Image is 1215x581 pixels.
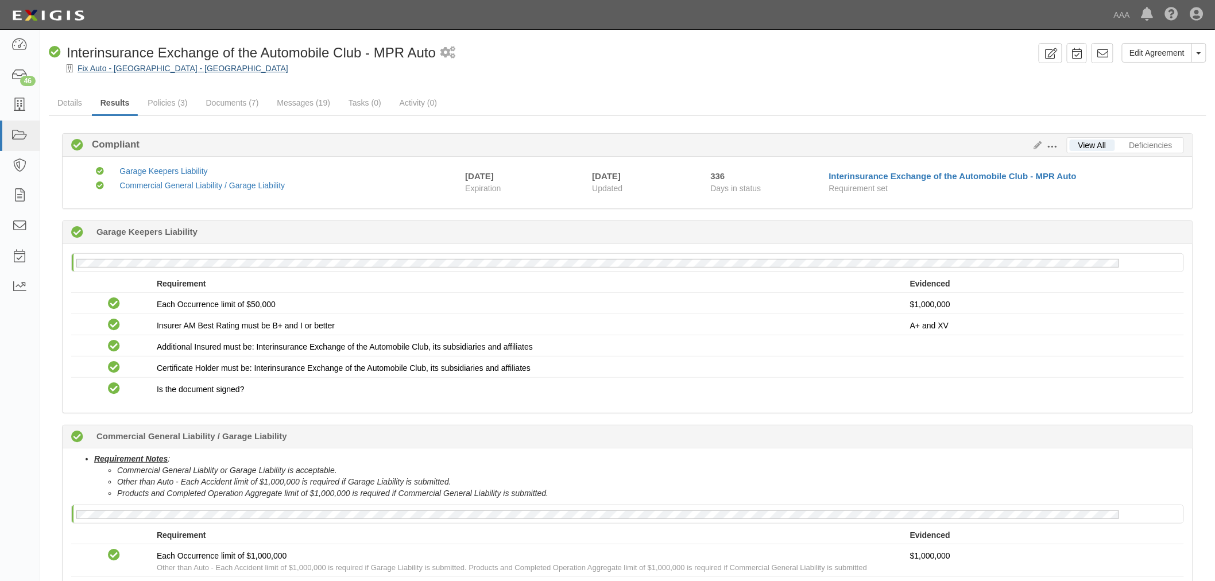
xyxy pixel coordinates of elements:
[1108,3,1136,26] a: AAA
[117,487,1184,499] li: Products and Completed Operation Aggregate limit of $1,000,000 is required if Commercial General ...
[96,168,104,176] i: Compliant
[910,279,950,288] strong: Evidenced
[71,431,83,443] i: Compliant 336 days (since 10/22/2024)
[108,319,120,331] i: Compliant
[157,342,533,351] span: Additional Insured must be: Interinsurance Exchange of the Automobile Club, its subsidiaries and ...
[340,91,390,114] a: Tasks (0)
[268,91,339,114] a: Messages (19)
[829,184,888,193] span: Requirement set
[592,184,622,193] span: Updated
[49,43,436,63] div: Interinsurance Exchange of the Automobile Club - MPR Auto
[119,166,207,176] a: Garage Keepers Liability
[117,464,1184,476] li: Commercial General Liablity or Garage Liability is acceptable.
[94,453,1184,499] li: :
[96,226,198,238] b: Garage Keepers Liability
[108,383,120,395] i: Compliant
[465,170,494,182] div: [DATE]
[829,171,1077,181] a: Interinsurance Exchange of the Automobile Club - MPR Auto
[67,45,436,60] span: Interinsurance Exchange of the Automobile Club - MPR Auto
[711,184,761,193] span: Days in status
[139,91,196,114] a: Policies (3)
[157,530,206,540] strong: Requirement
[9,5,88,26] img: logo-5460c22ac91f19d4615b14bd174203de0afe785f0fc80cf4dbbc73dc1793850b.png
[157,563,867,572] span: Other than Auto - Each Accident limit of $1,000,000 is required if Garage Liability is submitted....
[92,91,138,116] a: Results
[391,91,446,114] a: Activity (0)
[910,550,1175,561] p: $1,000,000
[157,363,531,373] span: Certificate Holder must be: Interinsurance Exchange of the Automobile Club, its subsidiaries and ...
[108,298,120,310] i: Compliant
[1121,140,1181,151] a: Deficiencies
[78,64,288,73] a: Fix Auto - [GEOGRAPHIC_DATA] - [GEOGRAPHIC_DATA]
[157,279,206,288] strong: Requirement
[20,76,36,86] div: 46
[96,430,287,442] b: Commercial General Liability / Garage Liability
[1165,8,1179,22] i: Help Center - Complianz
[198,91,268,114] a: Documents (7)
[71,140,83,152] i: Compliant
[157,321,335,330] span: Insurer AM Best Rating must be B+ and I or better
[83,138,140,152] b: Compliant
[157,385,245,394] span: Is the document signed?
[71,227,83,239] i: Compliant 336 days (since 10/22/2024)
[157,300,276,309] span: Each Occurrence limit of $50,000
[108,340,120,353] i: Compliant
[96,182,104,190] i: Compliant
[440,47,455,59] i: 1 scheduled workflow
[119,181,285,190] a: Commercial General Liability / Garage Liability
[711,170,821,182] div: Since 10/22/2024
[49,47,61,59] i: Compliant
[465,183,583,194] span: Expiration
[108,549,120,561] i: Compliant
[1030,141,1042,150] a: Edit Results
[910,299,1175,310] p: $1,000,000
[1122,43,1192,63] a: Edit Agreement
[910,320,1175,331] p: A+ and XV
[117,476,1184,487] li: Other than Auto - Each Accident limit of $1,000,000 is required if Garage Liability is submitted.
[592,170,693,182] div: [DATE]
[910,530,950,540] strong: Evidenced
[49,91,91,114] a: Details
[157,551,287,560] span: Each Occurrence limit of $1,000,000
[94,454,168,463] u: Requirement Notes
[1070,140,1115,151] a: View All
[108,362,120,374] i: Compliant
